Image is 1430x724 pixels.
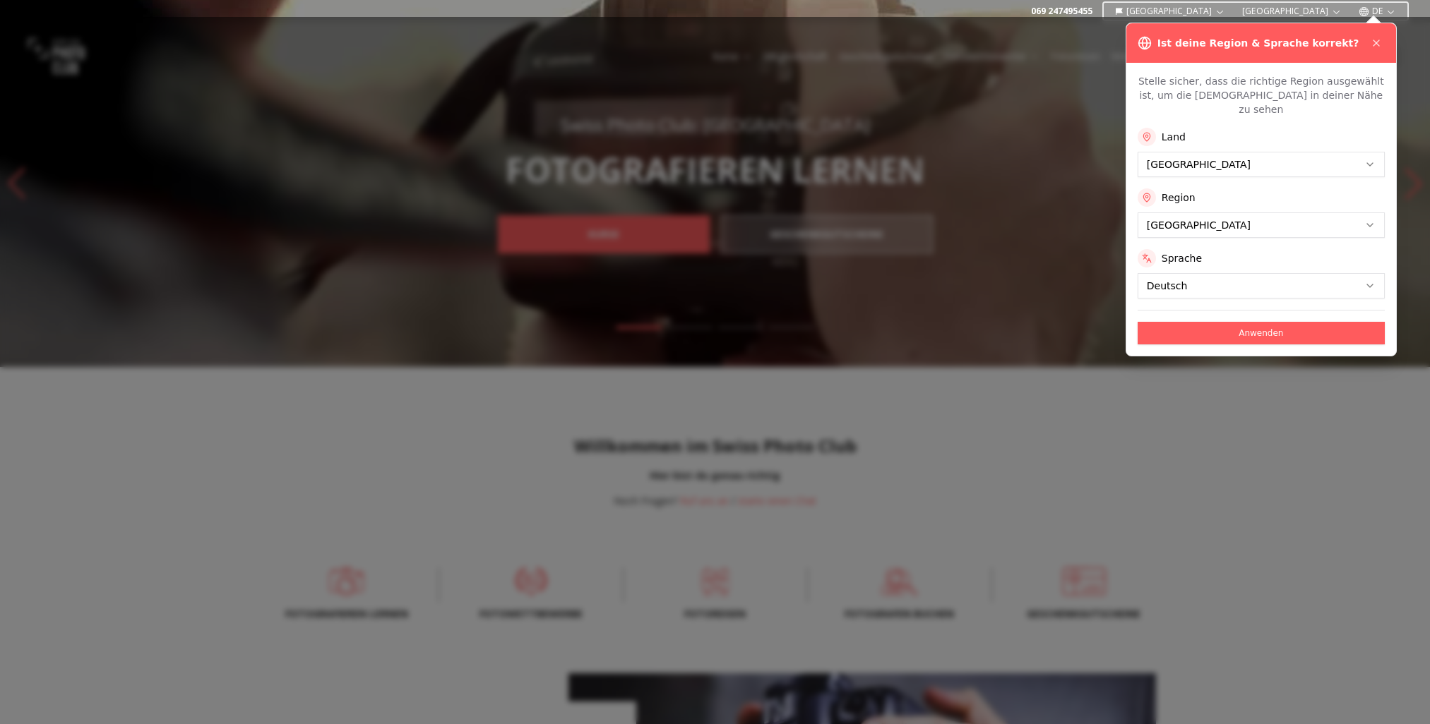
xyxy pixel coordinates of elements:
button: Anwenden [1138,322,1385,344]
button: [GEOGRAPHIC_DATA] [1237,3,1347,20]
label: Land [1162,130,1186,144]
button: [GEOGRAPHIC_DATA] [1109,3,1232,20]
a: 069 247495455 [1031,6,1092,17]
label: Sprache [1162,251,1202,265]
button: DE [1353,3,1402,20]
label: Region [1162,191,1196,205]
p: Stelle sicher, dass die richtige Region ausgewählt ist, um die [DEMOGRAPHIC_DATA] in deiner Nähe ... [1138,74,1385,116]
h3: Ist deine Region & Sprache korrekt? [1157,36,1359,50]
